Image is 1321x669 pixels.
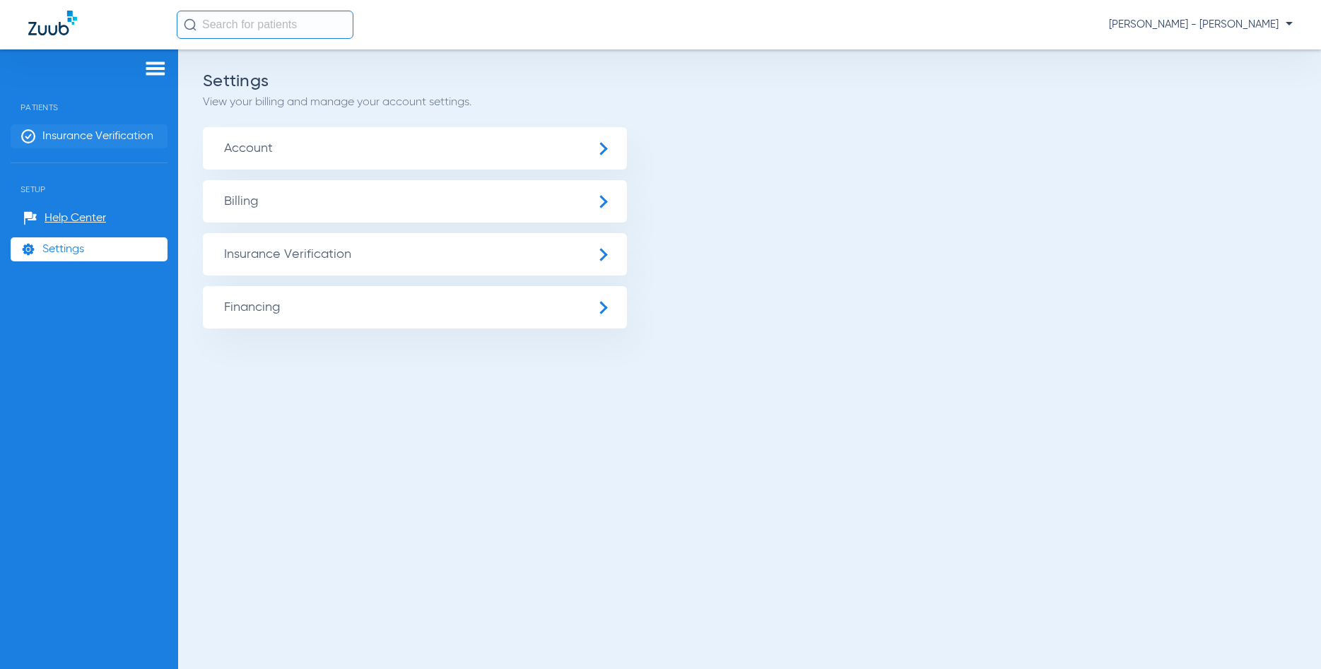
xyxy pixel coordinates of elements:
[23,211,106,225] a: Help Center
[203,233,627,276] span: Insurance Verification
[28,11,77,35] img: Zuub Logo
[203,74,1296,88] h2: Settings
[177,11,353,39] input: Search for patients
[203,180,627,223] span: Billing
[184,18,196,31] img: Search Icon
[42,129,153,143] span: Insurance Verification
[144,60,167,77] img: hamburger-icon
[42,242,84,256] span: Settings
[203,95,1296,109] p: View your billing and manage your account settings.
[45,211,106,225] span: Help Center
[203,286,627,328] span: Financing
[1109,18,1293,32] span: [PERSON_NAME] - [PERSON_NAME]
[203,127,627,170] span: Account
[11,81,168,112] span: Patients
[11,163,168,194] span: Setup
